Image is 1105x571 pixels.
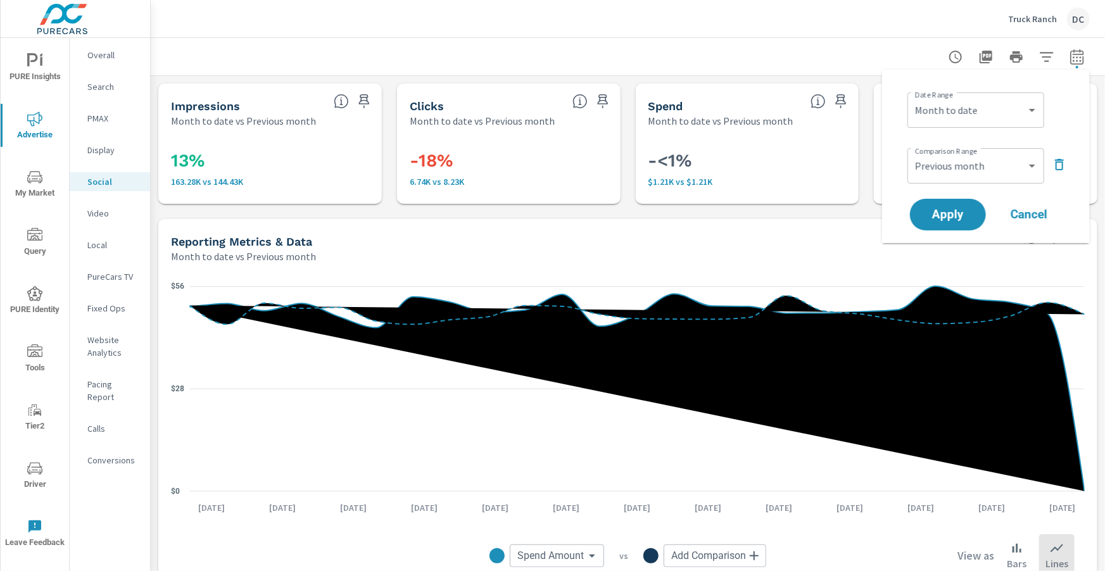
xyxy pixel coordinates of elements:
text: $56 [171,282,184,291]
span: Leave Feedback [4,519,65,550]
span: PURE Identity [4,286,65,317]
div: PureCars TV [70,267,150,286]
h6: View as [957,549,994,562]
p: [DATE] [473,501,517,514]
p: Social [87,175,140,188]
span: My Market [4,170,65,201]
div: Spend Amount [510,544,604,567]
button: Print Report [1004,44,1029,70]
div: Social [70,172,150,191]
p: PMAX [87,112,140,125]
p: [DATE] [615,501,659,514]
p: [DATE] [331,501,376,514]
h5: Reporting Metrics & Data [171,235,312,248]
p: [DATE] [544,501,588,514]
div: PMAX [70,109,150,128]
text: $0 [171,487,180,496]
span: Spend Amount [517,549,584,562]
div: Local [70,235,150,254]
span: Tier2 [4,403,65,434]
h3: 13% [171,150,369,172]
span: PURE Insights [4,53,65,84]
p: Search [87,80,140,93]
p: Month to date vs Previous month [410,113,555,129]
div: Add Comparison [664,544,766,567]
p: Video [87,207,140,220]
p: [DATE] [402,501,446,514]
h3: -<1% [648,150,847,172]
p: Overall [87,49,140,61]
div: Fixed Ops [70,299,150,318]
span: Save this to your personalized report [831,91,851,111]
div: Overall [70,46,150,65]
p: $1,206 vs $1,212 [648,177,847,187]
span: Cancel [1004,209,1054,220]
p: Pacing Report [87,378,140,403]
div: Pacing Report [70,375,150,406]
p: Bars [1007,556,1026,571]
p: [DATE] [828,501,872,514]
div: nav menu [1,38,69,562]
p: [DATE] [1040,501,1085,514]
p: [DATE] [969,501,1014,514]
span: The number of times an ad was clicked by a consumer. [572,94,588,109]
p: Month to date vs Previous month [171,249,316,264]
button: Apply Filters [1034,44,1059,70]
span: Add Comparison [671,549,746,562]
h3: -18% [410,150,608,172]
p: Lines [1045,556,1068,571]
p: Website Analytics [87,334,140,359]
div: Display [70,141,150,160]
div: Conversions [70,451,150,470]
p: 6,737 vs 8,233 [410,177,608,187]
p: vs [604,550,643,562]
span: Save this to your personalized report [593,91,613,111]
span: Advertise [4,111,65,142]
p: Conversions [87,454,140,467]
p: [DATE] [757,501,801,514]
div: Search [70,77,150,96]
p: [DATE] [190,501,234,514]
span: Apply [923,209,973,220]
p: PureCars TV [87,270,140,283]
div: Video [70,204,150,223]
button: Apply [910,199,986,230]
h5: Spend [648,99,683,113]
button: Cancel [991,199,1067,230]
p: [DATE] [260,501,305,514]
p: Truck Ranch [1008,13,1057,25]
div: Calls [70,419,150,438]
p: Month to date vs Previous month [648,113,793,129]
span: Save this to your personalized report [354,91,374,111]
span: Tools [4,344,65,375]
span: Query [4,228,65,259]
p: Local [87,239,140,251]
p: [DATE] [899,501,943,514]
p: Fixed Ops [87,302,140,315]
button: Select Date Range [1064,44,1090,70]
p: [DATE] [686,501,730,514]
button: "Export Report to PDF" [973,44,999,70]
p: Month to date vs Previous month [171,113,316,129]
span: The number of times an ad was shown on your behalf. [334,94,349,109]
span: Driver [4,461,65,492]
p: Display [87,144,140,156]
div: DC [1067,8,1090,30]
div: Website Analytics [70,330,150,362]
h5: Clicks [410,99,444,113]
p: 163,278 vs 144,426 [171,177,369,187]
text: $28 [171,384,184,393]
p: Calls [87,422,140,435]
span: The amount of money spent on advertising during the period. [811,94,826,109]
h5: Impressions [171,99,240,113]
